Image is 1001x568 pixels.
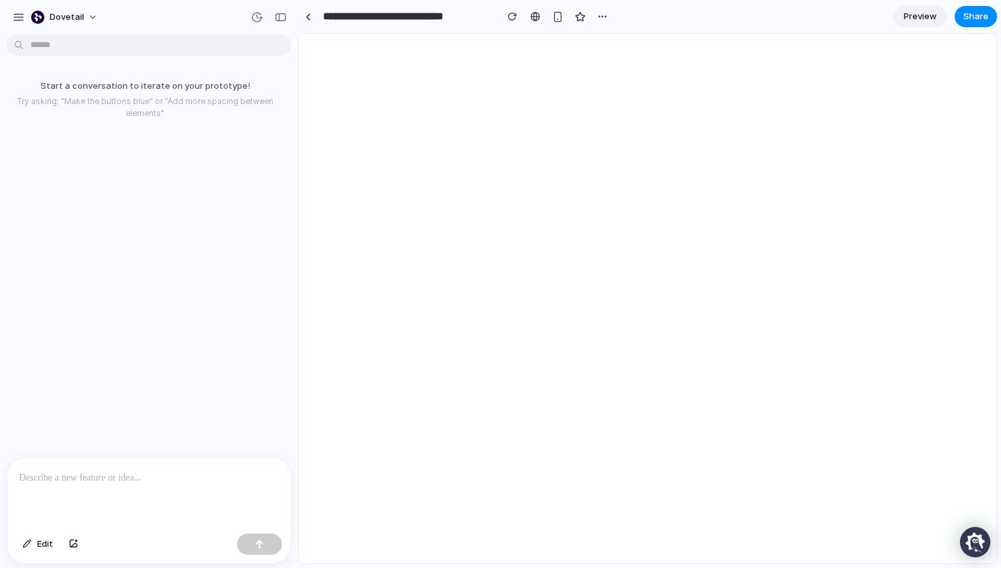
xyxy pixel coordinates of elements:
span: Edit [37,538,53,551]
span: Preview [904,10,937,23]
span: Share [963,10,988,23]
p: Start a conversation to iterate on your prototype! [5,80,285,93]
button: dovetail [26,7,105,28]
span: dovetail [50,11,84,24]
button: Share [955,6,997,27]
a: Preview [894,6,947,27]
button: Edit [16,534,60,555]
p: Try asking: "Make the buttons blue" or "Add more spacing between elements" [5,95,285,119]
